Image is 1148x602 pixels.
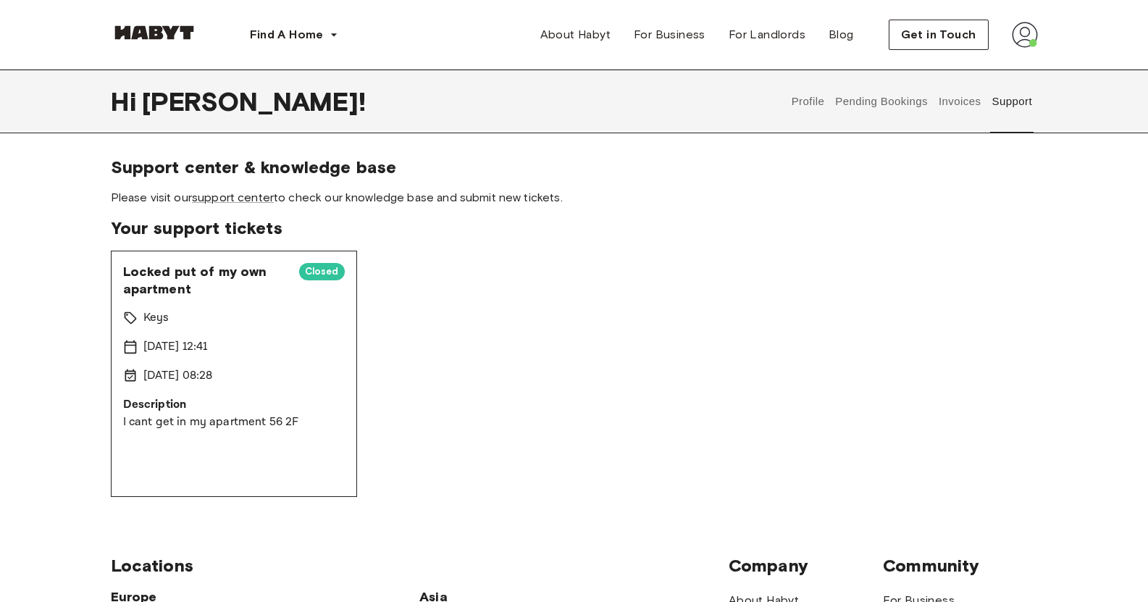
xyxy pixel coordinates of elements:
button: Support [990,70,1034,133]
button: Pending Bookings [834,70,930,133]
span: Please visit our to check our knowledge base and submit new tickets. [111,190,1038,206]
button: Invoices [937,70,982,133]
span: Company [729,555,883,577]
span: [PERSON_NAME] ! [142,86,366,117]
span: Support center & knowledge base [111,156,1038,178]
span: About Habyt [540,26,611,43]
p: Description [123,396,345,414]
img: Habyt [111,25,198,40]
span: Your support tickets [111,217,1038,239]
img: avatar [1012,22,1038,48]
a: For Landlords [717,20,817,49]
p: I cant get in my apartment 56 2F [123,414,345,431]
p: Keys [143,309,169,327]
span: Locked put of my own apartment [123,263,288,298]
span: Closed [299,264,345,279]
div: user profile tabs [786,70,1037,133]
span: Community [883,555,1037,577]
span: Locations [111,555,729,577]
span: Blog [829,26,854,43]
p: [DATE] 08:28 [143,367,213,385]
a: About Habyt [529,20,622,49]
span: Find A Home [250,26,324,43]
a: Blog [817,20,866,49]
button: Get in Touch [889,20,989,50]
a: For Business [622,20,717,49]
span: Hi [111,86,142,117]
span: For Business [634,26,705,43]
span: Get in Touch [901,26,976,43]
button: Find A Home [238,20,350,49]
a: support center [192,191,274,204]
button: Profile [789,70,826,133]
p: [DATE] 12:41 [143,338,208,356]
span: For Landlords [729,26,805,43]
